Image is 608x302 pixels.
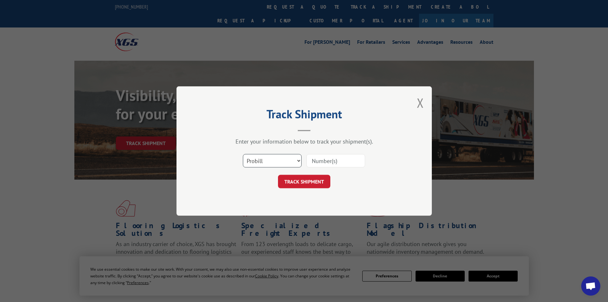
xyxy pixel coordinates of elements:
input: Number(s) [306,154,365,167]
h2: Track Shipment [208,110,400,122]
a: Open chat [581,276,600,296]
button: Close modal [417,94,424,111]
button: TRACK SHIPMENT [278,175,330,188]
div: Enter your information below to track your shipment(s). [208,138,400,145]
